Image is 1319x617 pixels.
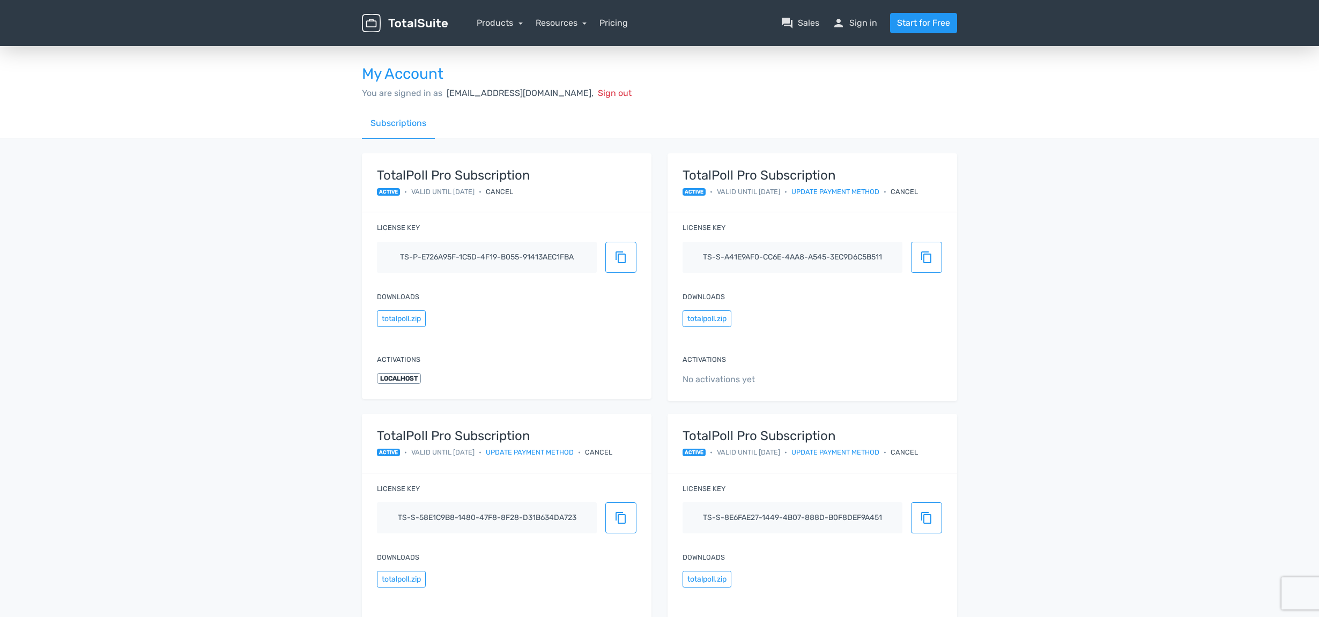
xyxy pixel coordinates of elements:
a: question_answerSales [781,17,819,29]
a: Resources [536,18,587,28]
span: active [377,188,400,196]
div: Cancel [891,447,918,457]
span: active [683,188,706,196]
span: • [578,447,581,457]
button: totalpoll.zip [377,571,426,588]
span: • [479,187,481,197]
div: Cancel [585,447,612,457]
span: person [832,17,845,29]
a: Update payment method [791,447,879,457]
span: localhost [377,373,421,384]
span: • [884,187,886,197]
a: Products [477,18,523,28]
label: License key [377,222,420,233]
div: Cancel [891,187,918,197]
span: active [683,449,706,456]
span: • [884,447,886,457]
label: License key [683,484,725,494]
div: Cancel [486,187,513,197]
span: Valid until [DATE] [411,447,475,457]
label: License key [377,484,420,494]
button: content_copy [911,242,942,273]
span: [EMAIL_ADDRESS][DOMAIN_NAME], [447,88,594,98]
button: content_copy [911,502,942,533]
strong: TotalPoll Pro Subscription [683,168,918,182]
label: Activations [683,354,726,365]
span: • [784,447,787,457]
label: Activations [377,354,420,365]
span: You are signed in as [362,88,442,98]
button: totalpoll.zip [683,571,731,588]
button: content_copy [605,502,636,533]
span: content_copy [614,251,627,264]
span: active [377,449,400,456]
span: question_answer [781,17,794,29]
button: totalpoll.zip [683,310,731,327]
span: • [710,447,713,457]
h3: My Account [362,66,957,83]
span: content_copy [920,511,933,524]
strong: TotalPoll Pro Subscription [377,429,612,443]
span: Sign out [598,88,632,98]
span: Valid until [DATE] [411,187,475,197]
a: Update payment method [791,187,879,197]
label: Downloads [377,552,419,562]
a: Update payment method [486,447,574,457]
span: • [404,447,407,457]
a: personSign in [832,17,877,29]
span: No activations yet [683,373,942,386]
span: • [404,187,407,197]
a: Pricing [599,17,628,29]
button: content_copy [605,242,636,273]
a: Start for Free [890,13,957,33]
span: content_copy [614,511,627,524]
span: • [784,187,787,197]
strong: TotalPoll Pro Subscription [377,168,530,182]
span: content_copy [920,251,933,264]
label: Downloads [683,552,725,562]
label: License key [683,222,725,233]
label: Downloads [377,292,419,302]
span: Valid until [DATE] [717,447,780,457]
a: Subscriptions [362,108,435,139]
img: TotalSuite for WordPress [362,14,448,33]
span: • [710,187,713,197]
span: Valid until [DATE] [717,187,780,197]
button: totalpoll.zip [377,310,426,327]
label: Downloads [683,292,725,302]
strong: TotalPoll Pro Subscription [683,429,918,443]
span: • [479,447,481,457]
